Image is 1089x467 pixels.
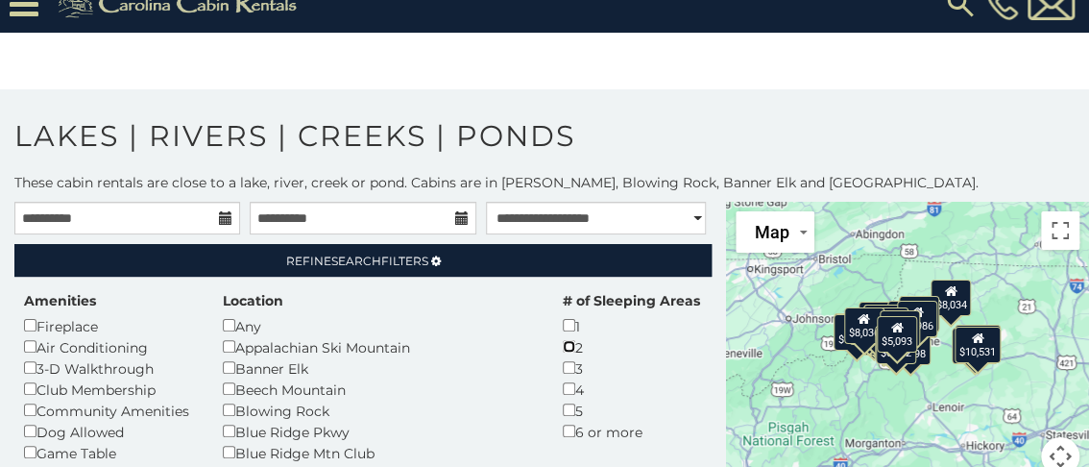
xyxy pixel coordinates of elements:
div: 2 [563,336,700,357]
div: Beech Mountain [223,379,534,400]
div: $10,531 [955,326,1001,362]
div: Game Table [24,442,194,463]
div: $10,782 [952,327,998,363]
label: Amenities [24,291,96,310]
label: Location [223,291,283,310]
div: $7,986 [897,301,937,337]
button: Toggle fullscreen view [1041,211,1079,250]
span: Refine Filters [286,254,428,268]
div: $8,036 [844,307,884,343]
span: Search [331,254,381,268]
div: $6,202 [876,327,916,363]
div: Air Conditioning [24,336,194,357]
label: # of Sleeping Areas [563,291,700,310]
div: Banner Elk [223,357,534,379]
div: Club Membership [24,379,194,400]
div: Blue Ridge Mtn Club [223,442,534,463]
div: 6 or more [563,421,700,442]
div: Appalachian Ski Mountain [223,336,534,357]
div: 3 [563,357,700,379]
div: 1 [563,315,700,336]
div: 4 [563,379,700,400]
div: $8,762 [899,295,939,332]
div: $6,399 [880,309,920,346]
div: $33,291 [955,324,1001,360]
div: $11,855 [859,301,905,337]
div: Fireplace [24,315,194,336]
div: Dog Allowed [24,421,194,442]
div: $7,074 [868,307,908,343]
div: $8,034 [931,279,971,315]
div: Any [223,315,534,336]
div: $5,921 [863,305,904,341]
button: Change map style [736,211,814,253]
div: $11,358 [834,313,880,350]
span: Map [755,222,789,242]
div: $6,598 [890,329,931,365]
div: Blue Ridge Pkwy [223,421,534,442]
div: Blowing Rock [223,400,534,421]
div: $7,599 [899,296,939,332]
div: 5 [563,400,700,421]
a: RefineSearchFilters [14,244,712,277]
div: 3-D Walkthrough [24,357,194,379]
div: $5,093 [877,315,917,352]
div: Community Amenities [24,400,194,421]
